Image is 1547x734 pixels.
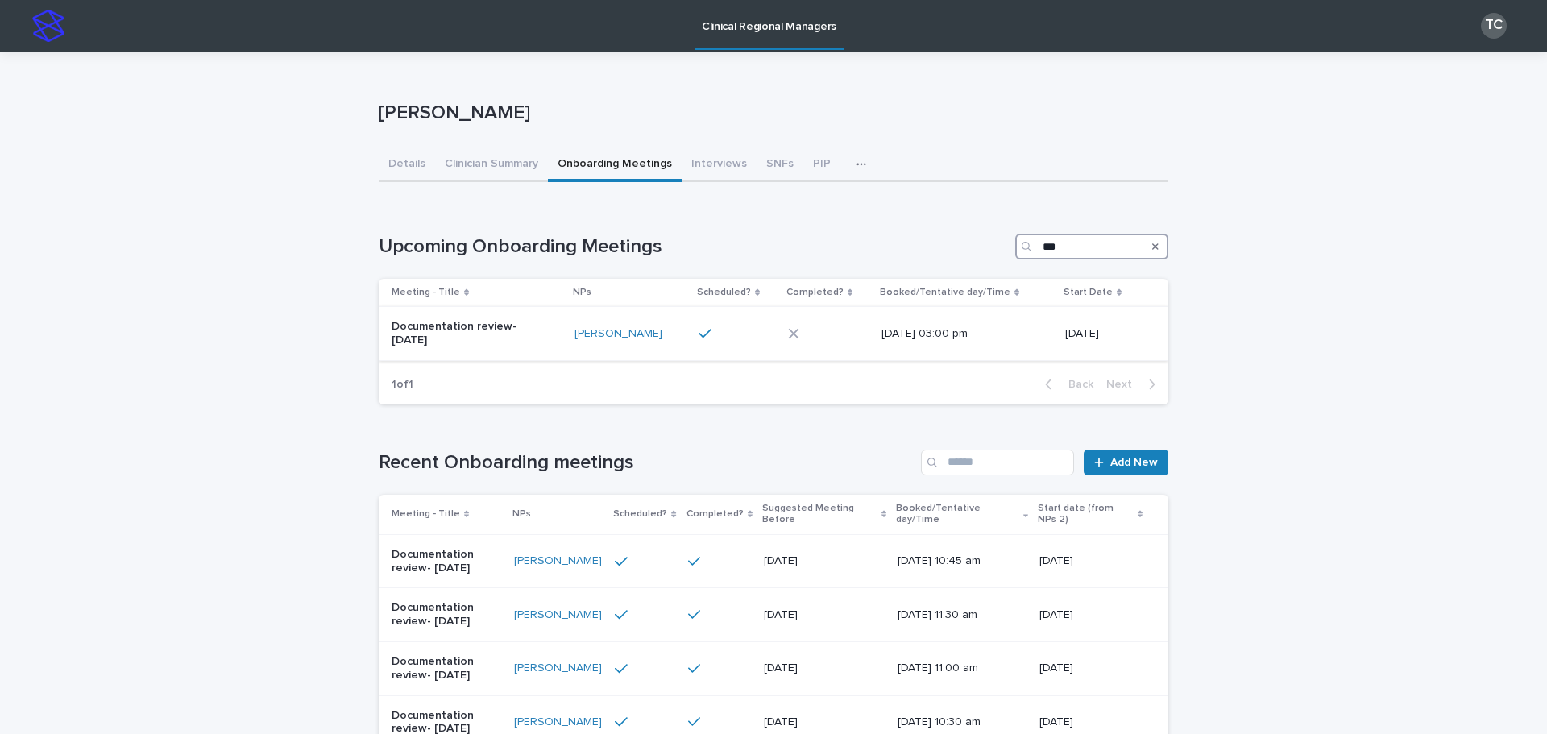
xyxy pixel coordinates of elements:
[1039,661,1143,675] p: [DATE]
[379,102,1162,125] p: [PERSON_NAME]
[514,554,602,568] a: [PERSON_NAME]
[379,307,1168,361] tr: Documentation review- [DATE][PERSON_NAME] [DATE] 03:00 pm[DATE]
[786,284,844,301] p: Completed?
[1015,234,1168,259] input: Search
[898,554,1013,568] p: [DATE] 10:45 am
[803,148,840,182] button: PIP
[574,327,662,341] a: [PERSON_NAME]
[764,608,879,622] p: [DATE]
[764,715,879,729] p: [DATE]
[514,608,602,622] a: [PERSON_NAME]
[514,661,602,675] a: [PERSON_NAME]
[512,505,531,523] p: NPs
[880,284,1010,301] p: Booked/Tentative day/Time
[697,284,751,301] p: Scheduled?
[1065,327,1143,341] p: [DATE]
[573,284,591,301] p: NPs
[1481,13,1507,39] div: TC
[1064,284,1113,301] p: Start Date
[514,715,602,729] a: [PERSON_NAME]
[686,505,744,523] p: Completed?
[392,655,501,682] p: Documentation review- [DATE]
[32,10,64,42] img: stacker-logo-s-only.png
[682,148,757,182] button: Interviews
[379,641,1168,695] tr: Documentation review- [DATE][PERSON_NAME] [DATE][DATE] 11:00 am[DATE]
[762,500,877,529] p: Suggested Meeting Before
[1039,608,1143,622] p: [DATE]
[379,588,1168,642] tr: Documentation review- [DATE][PERSON_NAME] [DATE][DATE] 11:30 am[DATE]
[757,148,803,182] button: SNFs
[1059,379,1093,390] span: Back
[379,148,435,182] button: Details
[379,451,915,475] h1: Recent Onboarding meetings
[392,320,526,347] p: Documentation review- [DATE]
[898,715,1013,729] p: [DATE] 10:30 am
[1106,379,1142,390] span: Next
[898,608,1013,622] p: [DATE] 11:30 am
[898,661,1013,675] p: [DATE] 11:00 am
[1084,450,1168,475] a: Add New
[1032,377,1100,392] button: Back
[435,148,548,182] button: Clinician Summary
[392,505,460,523] p: Meeting - Title
[1039,715,1143,729] p: [DATE]
[1100,377,1168,392] button: Next
[764,554,879,568] p: [DATE]
[379,365,426,404] p: 1 of 1
[1038,500,1134,529] p: Start date (from NPs 2)
[764,661,879,675] p: [DATE]
[881,327,1016,341] p: [DATE] 03:00 pm
[921,450,1074,475] input: Search
[392,548,501,575] p: Documentation review- [DATE]
[392,601,501,628] p: Documentation review- [DATE]
[1039,554,1143,568] p: [DATE]
[392,284,460,301] p: Meeting - Title
[379,235,1009,259] h1: Upcoming Onboarding Meetings
[896,500,1019,529] p: Booked/Tentative day/Time
[1110,457,1158,468] span: Add New
[379,534,1168,588] tr: Documentation review- [DATE][PERSON_NAME] [DATE][DATE] 10:45 am[DATE]
[548,148,682,182] button: Onboarding Meetings
[613,505,667,523] p: Scheduled?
